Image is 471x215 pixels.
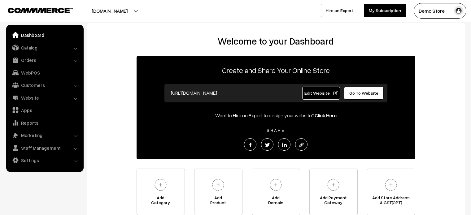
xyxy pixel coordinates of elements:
[325,176,342,193] img: plus.svg
[349,90,378,96] span: Go To Website
[315,112,337,118] a: Click Here
[267,176,284,193] img: plus.svg
[8,92,81,103] a: Website
[382,176,399,193] img: plus.svg
[8,117,81,128] a: Reports
[137,112,415,119] div: Want to Hire an Expert to design your website?
[8,155,81,166] a: Settings
[454,6,463,15] img: user
[364,4,406,17] a: My Subscription
[8,42,81,53] a: Catalog
[137,65,415,76] p: Create and Share Your Online Store
[367,169,415,215] a: Add Store Address& GST(OPT)
[304,90,338,96] span: Edit Website
[152,176,169,193] img: plus.svg
[344,87,384,100] a: Go To Website
[93,36,459,47] h2: Welcome to your Dashboard
[414,3,466,19] button: Demo Store
[302,87,340,100] a: Edit Website
[70,3,149,19] button: [DOMAIN_NAME]
[321,4,358,17] a: Hire an Expert
[137,169,185,215] a: AddCategory
[8,142,81,153] a: Staff Management
[8,80,81,91] a: Customers
[8,105,81,116] a: Apps
[8,130,81,141] a: Marketing
[310,195,357,208] span: Add Payment Gateway
[137,195,185,208] span: Add Category
[194,169,242,215] a: AddProduct
[367,195,415,208] span: Add Store Address & GST(OPT)
[264,127,288,133] span: SHARE
[8,6,62,14] a: COMMMERCE
[194,195,242,208] span: Add Product
[8,8,73,13] img: COMMMERCE
[8,67,81,78] a: WebPOS
[210,176,227,193] img: plus.svg
[309,169,358,215] a: Add PaymentGateway
[8,29,81,41] a: Dashboard
[8,54,81,66] a: Orders
[252,169,300,215] a: AddDomain
[252,195,300,208] span: Add Domain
